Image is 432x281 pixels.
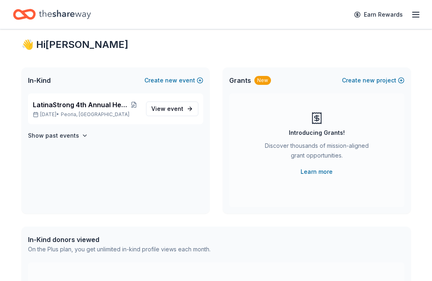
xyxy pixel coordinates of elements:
[262,141,372,164] div: Discover thousands of mission-aligned grant opportunities.
[301,167,333,177] a: Learn more
[167,105,183,112] span: event
[21,38,411,51] div: 👋 Hi [PERSON_NAME]
[342,76,404,85] button: Createnewproject
[33,100,129,110] span: LatinaStrong 4th Annual Health Equity Summit
[151,104,183,114] span: View
[146,102,198,116] a: View event
[229,76,251,85] span: Grants
[28,131,79,140] h4: Show past events
[61,111,129,118] span: Peoria, [GEOGRAPHIC_DATA]
[28,235,211,244] div: In-Kind donors viewed
[13,5,91,24] a: Home
[28,244,211,254] div: On the Plus plan, you get unlimited in-kind profile views each month.
[28,76,51,85] span: In-Kind
[33,111,140,118] p: [DATE] •
[363,76,375,85] span: new
[289,128,345,138] div: Introducing Grants!
[254,76,271,85] div: New
[144,76,203,85] button: Createnewevent
[349,7,408,22] a: Earn Rewards
[165,76,177,85] span: new
[28,131,88,140] button: Show past events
